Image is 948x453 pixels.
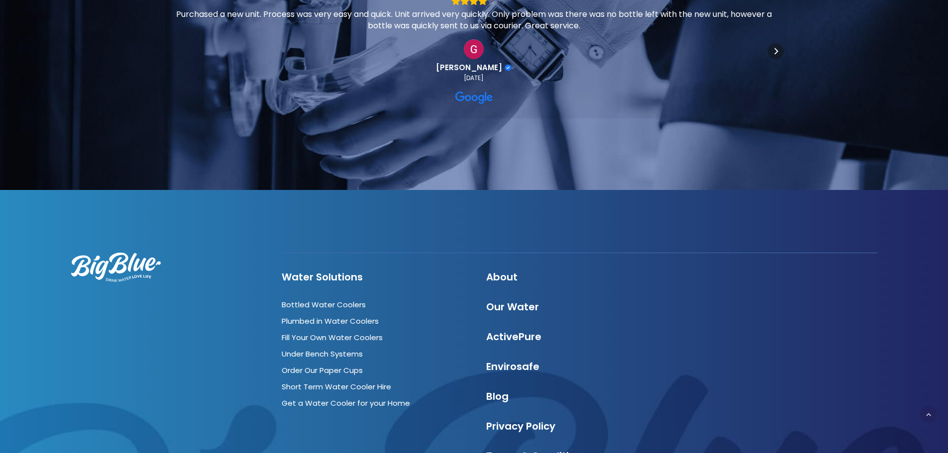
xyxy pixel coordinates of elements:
[464,74,484,82] div: [DATE]
[436,63,512,72] a: Review by Gillian Le Prou
[486,300,539,314] a: Our Water
[436,63,502,72] span: [PERSON_NAME]
[486,330,541,344] a: ActivePure
[282,299,366,310] a: Bottled Water Coolers
[282,365,363,375] a: Order Our Paper Cups
[282,271,468,283] h4: Water Solutions
[282,381,391,392] a: Short Term Water Cooler Hire
[486,360,539,373] a: Envirosafe
[464,39,484,59] img: Gillian Le Prou
[164,43,180,59] div: Previous
[173,8,775,31] div: Purchased a new unit. Process was very easy and quick. Unit arrived very quickly. Only problem wa...
[505,64,512,71] div: Verified Customer
[486,270,518,284] a: About
[455,90,493,106] a: View on Google
[282,349,363,359] a: Under Bench Systems
[282,398,410,408] a: Get a Water Cooler for your Home
[464,39,484,59] a: View on Google
[282,316,379,326] a: Plumbed in Water Coolers
[282,332,383,343] a: Fill Your Own Water Coolers
[768,43,784,59] div: Next
[486,419,555,433] a: Privacy Policy
[486,389,509,403] a: Blog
